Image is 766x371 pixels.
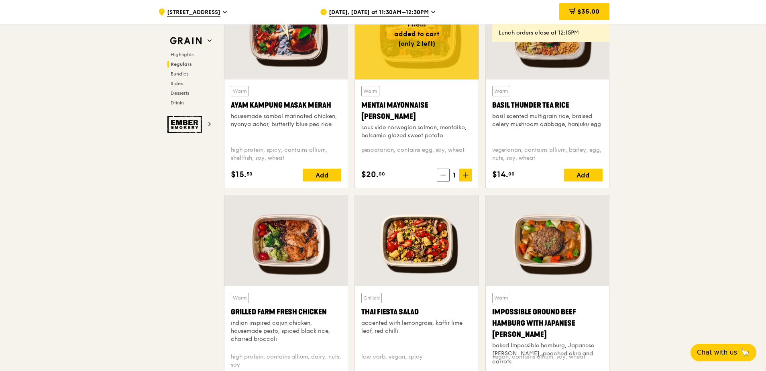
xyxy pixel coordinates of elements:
[231,146,341,162] div: high protein, spicy, contains allium, shellfish, soy, wheat
[740,348,750,357] span: 🦙
[167,34,204,48] img: Grain web logo
[564,169,603,181] div: Add
[492,306,603,340] div: Impossible Ground Beef Hamburg with Japanese [PERSON_NAME]
[361,86,379,96] div: Warm
[691,344,756,361] button: Chat with us🦙
[508,171,515,177] span: 00
[171,100,184,106] span: Drinks
[492,112,603,128] div: basil scented multigrain rice, braised celery mushroom cabbage, hanjuku egg
[361,306,472,318] div: Thai Fiesta Salad
[231,353,341,369] div: high protein, contains allium, dairy, nuts, soy
[492,169,508,181] span: $14.
[361,100,472,122] div: Mentai Mayonnaise [PERSON_NAME]
[231,293,249,303] div: Warm
[167,116,204,133] img: Ember Smokery web logo
[361,319,472,335] div: accented with lemongrass, kaffir lime leaf, red chilli
[167,8,220,17] span: [STREET_ADDRESS]
[231,306,341,318] div: Grilled Farm Fresh Chicken
[247,171,253,177] span: 50
[361,169,379,181] span: $20.
[303,169,341,181] div: Add
[329,8,429,17] span: [DATE], [DATE] at 11:30AM–12:30PM
[231,169,247,181] span: $15.
[231,112,341,128] div: housemade sambal marinated chicken, nyonya achar, butterfly blue pea rice
[231,319,341,343] div: indian inspired cajun chicken, housemade pesto, spiced black rice, charred broccoli
[697,348,737,357] span: Chat with us
[171,52,194,57] span: Highlights
[492,146,603,162] div: vegetarian, contains allium, barley, egg, nuts, soy, wheat
[492,342,603,366] div: baked Impossible hamburg, Japanese [PERSON_NAME], poached okra and carrots
[361,146,472,162] div: pescatarian, contains egg, soy, wheat
[231,86,249,96] div: Warm
[361,353,472,369] div: low carb, vegan, spicy
[231,100,341,111] div: Ayam Kampung Masak Merah
[450,169,459,181] span: 1
[492,353,603,369] div: vegan, contains allium, soy, wheat
[492,293,510,303] div: Warm
[379,171,385,177] span: 00
[171,90,189,96] span: Desserts
[361,124,472,140] div: sous vide norwegian salmon, mentaiko, balsamic glazed sweet potato
[492,100,603,111] div: Basil Thunder Tea Rice
[171,71,188,77] span: Bundles
[499,29,603,37] div: Lunch orders close at 12:15PM
[361,293,382,303] div: Chilled
[171,61,192,67] span: Regulars
[577,8,599,15] span: $35.00
[171,81,183,86] span: Sides
[492,86,510,96] div: Warm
